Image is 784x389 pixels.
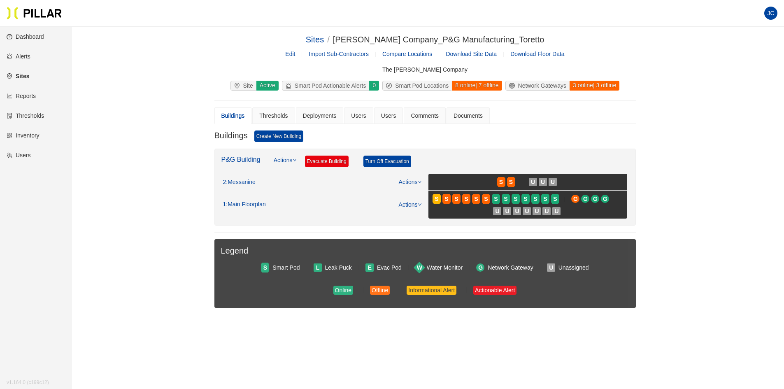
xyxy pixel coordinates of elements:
span: down [418,180,422,184]
a: Sites [306,35,324,44]
span: S [553,194,557,203]
span: down [418,203,422,207]
a: Actions [399,179,422,185]
span: S [444,194,448,203]
span: G [583,194,588,203]
div: Active [256,81,279,91]
span: down [293,158,297,162]
span: S [484,194,488,203]
span: U [525,207,529,216]
div: Informational Alert [408,286,455,295]
span: G [478,263,483,272]
a: Turn Off Evacuation [363,156,411,167]
a: Actions [274,156,297,174]
span: / [327,35,330,44]
span: U [554,207,558,216]
span: G [573,194,578,203]
a: P&G Building [221,156,261,163]
a: line-chartReports [7,93,36,99]
span: U [544,207,549,216]
a: exceptionThresholds [7,112,44,119]
a: Create New Building [254,130,303,142]
div: Offline [372,286,388,295]
span: S [263,263,267,272]
div: 3 online | 3 offline [569,81,619,91]
div: Comments [411,111,439,120]
span: S [474,194,478,203]
div: Evac Pod [377,263,402,272]
a: Compare Locations [382,51,432,57]
span: S [533,194,537,203]
span: : Main Floorplan [226,201,266,208]
h3: Legend [221,246,629,256]
a: Edit [285,51,295,57]
span: S [543,194,547,203]
span: G [603,194,607,203]
span: U [549,263,553,272]
div: Smart Pod Locations [383,81,452,90]
span: U [515,207,519,216]
a: alertAlerts [7,53,30,60]
span: U [535,207,539,216]
div: Smart Pod [272,263,300,272]
div: Network Gateway [488,263,533,272]
img: Pillar Technologies [7,7,62,20]
div: 8 online | 7 offline [451,81,502,91]
span: Import Sub-Contractors [309,51,369,57]
span: alert [286,83,295,89]
div: Deployments [303,111,337,120]
span: G [593,194,598,203]
a: Evacuate Building [305,156,349,167]
div: Smart Pod Actionable Alerts [282,81,370,90]
span: U [531,177,535,186]
span: JC [767,7,774,20]
span: compass [386,83,395,89]
div: Unassigned [558,263,589,272]
span: U [541,177,545,186]
a: dashboardDashboard [7,33,44,40]
span: U [505,207,509,216]
span: Download Site Data [446,51,497,57]
span: L [316,263,320,272]
span: Download Floor Data [510,51,565,57]
a: environmentSites [7,73,29,79]
a: alertSmart Pod Actionable Alerts0 [280,81,381,91]
span: S [464,194,468,203]
span: U [495,207,499,216]
div: 0 [369,81,379,91]
div: Users [381,111,396,120]
div: 2 [223,179,256,186]
div: Users [351,111,366,120]
div: Site [231,81,256,90]
div: Network Gateways [506,81,570,90]
div: The [PERSON_NAME] Company [214,65,636,74]
span: environment [234,83,243,89]
a: Actions [399,201,422,208]
div: Online [335,286,351,295]
span: S [514,194,517,203]
div: Water Monitor [427,263,463,272]
a: teamUsers [7,152,31,158]
div: Actionable Alert [475,286,515,295]
span: global [509,83,518,89]
span: U [551,177,555,186]
span: : Messanine [226,179,256,186]
span: S [504,194,507,203]
h3: Buildings [214,130,248,142]
div: Thresholds [259,111,288,120]
div: Leak Puck [325,263,352,272]
span: E [368,263,372,272]
span: S [435,194,438,203]
a: qrcodeInventory [7,132,40,139]
span: S [494,194,498,203]
span: S [523,194,527,203]
span: S [454,194,458,203]
div: 1 [223,201,266,208]
div: Buildings [221,111,245,120]
div: Documents [454,111,483,120]
span: S [509,177,513,186]
span: W [417,263,422,272]
span: S [499,177,503,186]
div: [PERSON_NAME] Company_P&G Manufacturing_Toretto [333,33,544,46]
